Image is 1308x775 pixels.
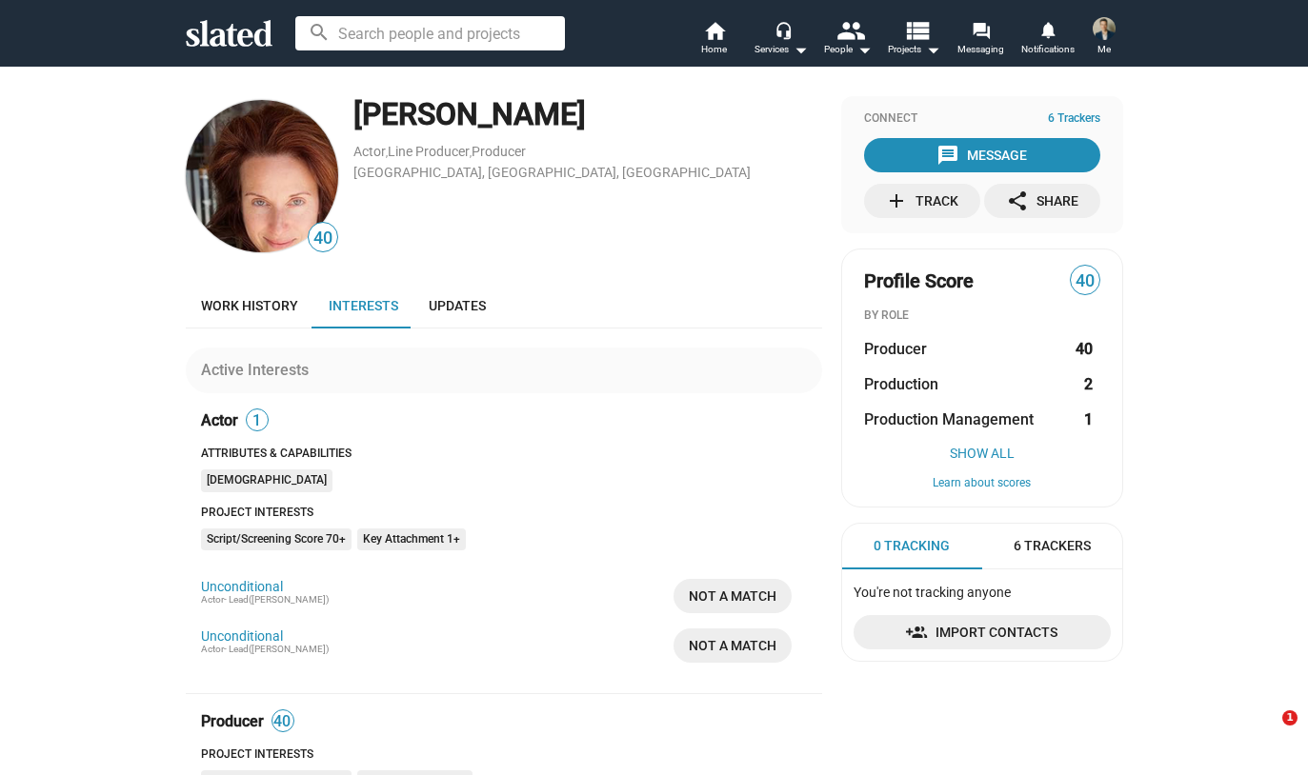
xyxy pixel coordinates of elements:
span: , [386,148,388,158]
a: Messaging [948,19,1015,61]
button: Track [864,184,980,218]
span: Interests [329,298,398,313]
span: 0 Tracking [874,537,950,555]
mat-icon: people [835,16,863,44]
span: Home [701,38,727,61]
span: 1 [1282,710,1298,725]
span: Updates [429,298,486,313]
mat-icon: notifications [1038,20,1056,38]
span: Production Management [864,409,1034,429]
div: Services [755,38,808,61]
strong: 1 [1084,409,1093,429]
span: Producer [864,339,927,359]
mat-icon: view_list [902,16,930,44]
a: Producer [472,144,526,159]
iframe: Intercom live chat [1243,710,1289,756]
a: Home [681,19,748,61]
a: Interests [313,283,413,328]
div: BY ROLE [864,308,1100,324]
span: Messaging [957,38,1004,61]
span: Notifications [1021,38,1075,61]
a: Line Producer [388,144,470,159]
mat-icon: arrow_drop_down [789,38,812,61]
div: Message [936,138,1027,172]
mat-icon: arrow_drop_down [921,38,944,61]
mat-icon: message [936,144,959,167]
span: - Lead [224,644,249,654]
div: People [824,38,872,61]
mat-chip: Script/Screening Score 70+ [201,528,352,551]
a: [GEOGRAPHIC_DATA], [GEOGRAPHIC_DATA], [GEOGRAPHIC_DATA] [353,165,751,180]
span: ([PERSON_NAME]) [249,644,329,654]
div: [PERSON_NAME] [353,94,822,135]
a: Actor [353,144,386,159]
span: 6 Trackers [1048,111,1100,127]
mat-icon: arrow_drop_down [853,38,875,61]
a: Import Contacts [854,615,1111,649]
span: , [470,148,472,158]
strong: 2 [1084,374,1093,394]
div: Project Interests [201,747,822,763]
span: Me [1097,38,1111,61]
a: Work history [186,283,313,328]
input: Search people and projects [295,16,565,50]
span: ([PERSON_NAME]) [249,594,329,605]
span: - Lead [224,594,249,605]
a: Notifications [1015,19,1081,61]
button: Services [748,19,815,61]
span: NOT A MATCH [689,579,776,613]
button: Show All [864,446,1100,461]
mat-chip: [DEMOGRAPHIC_DATA] [201,469,332,492]
a: Unconditional [201,579,283,594]
mat-icon: share [1006,189,1029,212]
button: Show 'Not a Match' tooltip [674,628,792,663]
div: Connect [864,111,1100,127]
strong: 40 [1076,339,1093,359]
span: Work history [201,298,298,313]
button: Share [984,184,1100,218]
img: Jina Panebianco [186,100,338,252]
span: Projects [888,38,940,61]
span: Actor [201,644,224,654]
span: Actor [201,594,224,605]
div: Share [1006,184,1078,218]
span: Producer [201,711,264,731]
div: Track [885,184,958,218]
mat-icon: home [703,19,726,42]
span: Profile Score [864,268,974,294]
span: Import Contacts [869,615,1096,649]
span: Actor [201,410,238,430]
span: 1 [247,411,268,430]
div: Active Interests [201,360,316,380]
button: Learn about scores [864,476,1100,491]
a: Updates [413,283,501,328]
mat-chip: Key Attachment 1+ [357,528,466,551]
mat-icon: forum [972,21,990,39]
mat-icon: headset_mic [775,21,792,38]
button: Message [864,138,1100,172]
span: Production [864,374,938,394]
span: 6 Trackers [1014,537,1091,555]
button: Projects [881,19,948,61]
mat-icon: add [885,189,908,212]
div: Project Interests [201,506,822,521]
div: Attributes & Capabilities [201,447,822,462]
button: Show 'Not a Match' tooltip [674,579,792,613]
img: Luke Cheney [1093,17,1116,40]
a: Unconditional [201,628,283,644]
button: Luke CheneyMe [1081,13,1127,63]
span: 40 [272,712,293,731]
span: 40 [309,226,337,251]
button: People [815,19,881,61]
span: NOT A MATCH [689,628,776,663]
span: 40 [1071,268,1099,294]
span: You're not tracking anyone [854,585,1011,600]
